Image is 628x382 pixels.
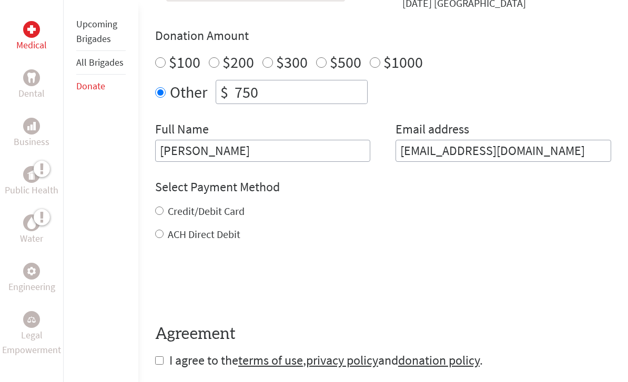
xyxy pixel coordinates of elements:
[27,73,36,82] img: Dental
[155,121,209,140] label: Full Name
[27,122,36,130] img: Business
[23,166,40,183] div: Public Health
[155,140,371,162] input: Enter Full Name
[23,263,40,280] div: Engineering
[2,311,61,357] a: Legal EmpowermentLegal Empowerment
[155,27,611,44] h4: Donation Amount
[18,69,45,101] a: DentalDental
[76,80,105,92] a: Donate
[8,280,55,294] p: Engineering
[216,80,232,104] div: $
[23,69,40,86] div: Dental
[76,18,117,45] a: Upcoming Brigades
[27,169,36,180] img: Public Health
[2,328,61,357] p: Legal Empowerment
[16,38,47,53] p: Medical
[27,267,36,275] img: Engineering
[23,214,40,231] div: Water
[76,13,126,51] li: Upcoming Brigades
[27,316,36,323] img: Legal Empowerment
[76,51,126,75] li: All Brigades
[76,56,124,68] a: All Brigades
[398,352,480,368] a: donation policy
[23,311,40,328] div: Legal Empowerment
[14,118,49,149] a: BusinessBusiness
[169,52,200,72] label: $100
[20,214,43,246] a: WaterWater
[18,86,45,101] p: Dental
[276,52,308,72] label: $300
[170,80,207,104] label: Other
[76,75,126,98] li: Donate
[330,52,361,72] label: $500
[168,204,245,218] label: Credit/Debit Card
[306,352,378,368] a: privacy policy
[23,21,40,38] div: Medical
[396,121,469,140] label: Email address
[14,135,49,149] p: Business
[155,263,315,304] iframe: reCAPTCHA
[232,80,367,104] input: Enter Amount
[155,179,611,195] h4: Select Payment Method
[16,21,47,53] a: MedicalMedical
[168,228,240,241] label: ACH Direct Debit
[396,140,611,162] input: Your Email
[5,166,58,198] a: Public HealthPublic Health
[23,118,40,135] div: Business
[155,325,611,344] h4: Agreement
[383,52,423,72] label: $1000
[169,352,483,368] span: I agree to the , and .
[5,183,58,198] p: Public Health
[27,25,36,34] img: Medical
[27,216,36,229] img: Water
[222,52,254,72] label: $200
[238,352,303,368] a: terms of use
[8,263,55,294] a: EngineeringEngineering
[20,231,43,246] p: Water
